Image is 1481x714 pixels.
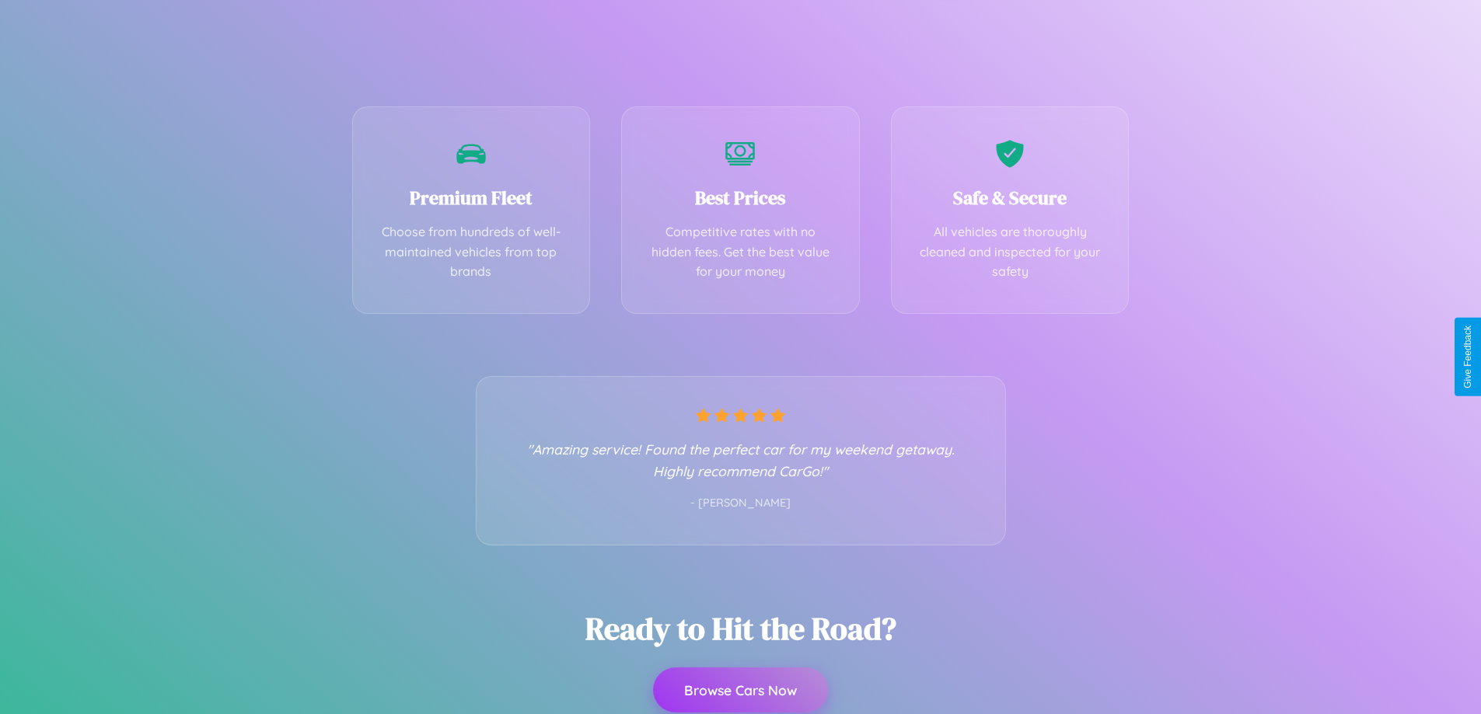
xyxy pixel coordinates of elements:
p: - [PERSON_NAME] [508,493,974,514]
p: "Amazing service! Found the perfect car for my weekend getaway. Highly recommend CarGo!" [508,438,974,482]
p: Competitive rates with no hidden fees. Get the best value for your money [645,222,836,282]
p: All vehicles are thoroughly cleaned and inspected for your safety [915,222,1106,282]
div: Give Feedback [1462,326,1473,388]
p: Choose from hundreds of well-maintained vehicles from top brands [376,222,567,282]
h3: Best Prices [645,185,836,211]
h3: Premium Fleet [376,185,567,211]
h3: Safe & Secure [915,185,1106,211]
h2: Ready to Hit the Road? [585,608,896,650]
button: Browse Cars Now [653,667,828,712]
